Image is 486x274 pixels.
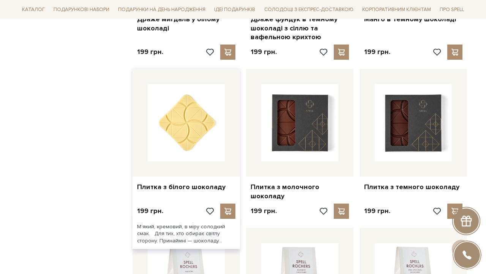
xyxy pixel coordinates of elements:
[251,207,277,215] p: 199 грн.
[19,4,48,16] span: Каталог
[251,48,277,56] p: 199 грн.
[137,207,163,215] p: 199 грн.
[364,207,390,215] p: 199 грн.
[148,84,225,161] img: Плитка з білого шоколаду
[133,219,240,249] div: М’який, кремовий, в міру солодкий смак. Для тих, хто обирає світлу сторону. Принаймні — шоколаду...
[115,4,208,16] span: Подарунки на День народження
[364,15,462,24] a: Манго в темному шоколаді
[364,48,390,56] p: 199 грн.
[359,3,434,16] a: Корпоративним клієнтам
[251,183,349,201] a: Плитка з молочного шоколаду
[211,4,258,16] span: Ідеї подарунків
[137,183,235,191] a: Плитка з білого шоколаду
[364,183,462,191] a: Плитка з темного шоколаду
[137,48,163,56] p: 199 грн.
[50,4,112,16] span: Подарункові набори
[261,3,357,16] a: Солодощі з експрес-доставкою
[437,4,467,16] span: Про Spell
[251,15,349,41] a: Драже фундук в темному шоколаді з сіллю та вафельною крихтою
[137,15,235,33] a: Драже мигдаль у білому шоколаді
